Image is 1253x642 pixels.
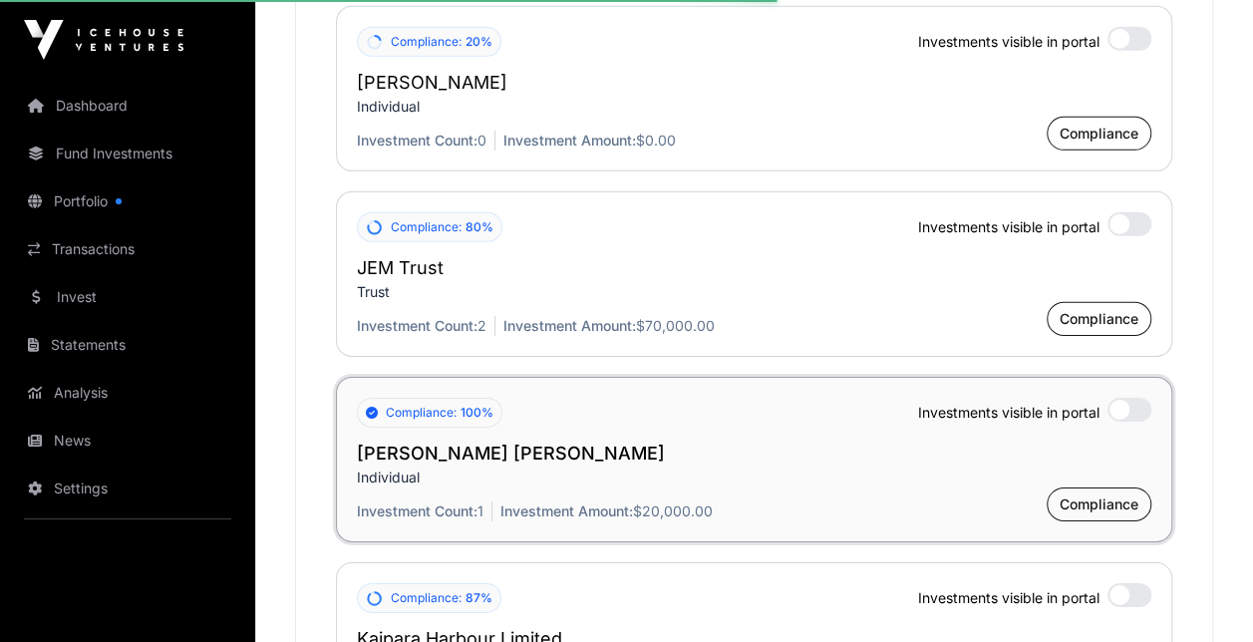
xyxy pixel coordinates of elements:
[16,132,239,175] a: Fund Investments
[357,440,1151,468] h2: [PERSON_NAME] [PERSON_NAME]
[1047,499,1151,519] a: Compliance
[16,467,239,510] a: Settings
[503,317,636,334] span: Investment Amount:
[357,254,1151,282] h2: JEM Trust
[16,371,239,415] a: Analysis
[357,282,1151,302] p: Trust
[1060,309,1138,329] span: Compliance
[16,275,239,319] a: Invest
[1047,117,1151,151] button: Compliance
[1060,494,1138,514] span: Compliance
[1047,314,1151,334] a: Compliance
[357,132,477,149] span: Investment Count:
[503,316,715,336] p: $70,000.00
[918,403,1099,423] span: Investments visible in portal
[357,468,1151,487] p: Individual
[918,588,1099,608] span: Investments visible in portal
[357,317,477,334] span: Investment Count:
[357,316,495,336] p: 2
[461,405,493,421] span: 100%
[503,131,676,151] p: $0.00
[500,501,713,521] p: $20,000.00
[1047,302,1151,336] button: Compliance
[466,590,492,606] span: 87%
[357,131,495,151] p: 0
[1047,487,1151,521] button: Compliance
[503,132,636,149] span: Investment Amount:
[357,69,1151,97] h2: [PERSON_NAME]
[466,34,492,50] span: 20%
[918,217,1099,237] span: Investments visible in portal
[1060,124,1138,144] span: Compliance
[391,590,462,606] span: Compliance:
[500,502,633,519] span: Investment Amount:
[1047,129,1151,149] a: Compliance
[391,219,462,235] span: Compliance:
[1153,546,1253,642] iframe: Chat Widget
[466,219,493,235] span: 80%
[357,501,492,521] p: 1
[16,419,239,463] a: News
[16,84,239,128] a: Dashboard
[24,20,183,60] img: Icehouse Ventures Logo
[357,97,1151,117] p: Individual
[16,227,239,271] a: Transactions
[357,502,477,519] span: Investment Count:
[918,32,1099,52] span: Investments visible in portal
[391,34,462,50] span: Compliance:
[16,179,239,223] a: Portfolio
[386,405,457,421] span: Compliance:
[16,323,239,367] a: Statements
